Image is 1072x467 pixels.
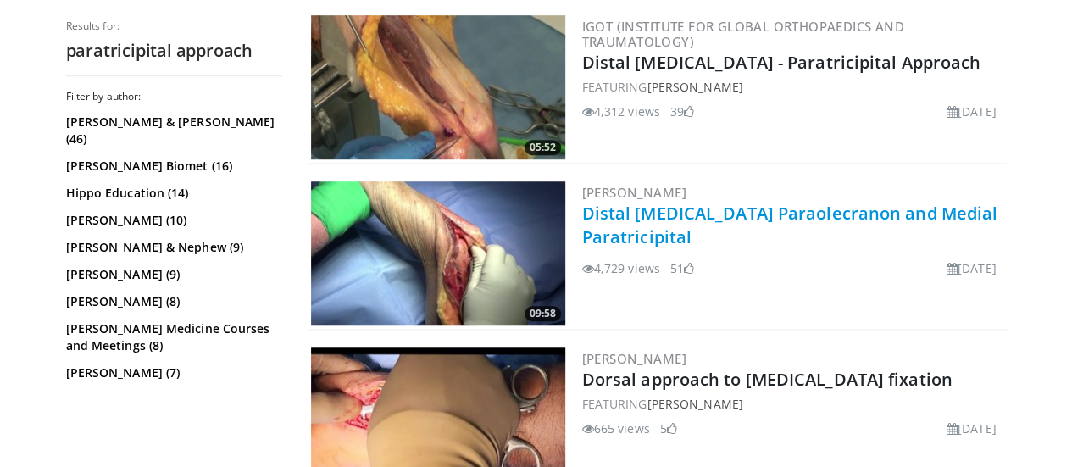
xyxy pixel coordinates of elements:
li: 51 [670,259,694,277]
a: [PERSON_NAME] Medicine Courses and Meetings (8) [66,320,278,354]
li: 4,729 views [582,259,660,277]
span: 05:52 [525,140,561,155]
a: Distal [MEDICAL_DATA] Paraolecranon and Medial Paratricipital [582,202,998,248]
li: [DATE] [947,103,997,120]
a: 05:52 [311,15,565,159]
li: 39 [670,103,694,120]
a: [PERSON_NAME] (9) [66,266,278,283]
a: [PERSON_NAME] (8) [66,293,278,310]
a: [PERSON_NAME] & [PERSON_NAME] (46) [66,114,278,147]
a: IGOT (Institute for Global Orthopaedics and Traumatology) [582,18,904,50]
li: 665 views [582,420,650,437]
a: [PERSON_NAME] Biomet (16) [66,158,278,175]
a: [PERSON_NAME] [582,184,686,201]
li: [DATE] [947,420,997,437]
a: [PERSON_NAME] & Nephew (9) [66,239,278,256]
a: [PERSON_NAME] [647,79,742,95]
span: 09:58 [525,306,561,321]
h3: Filter by author: [66,90,282,103]
a: [PERSON_NAME] [647,396,742,412]
div: FEATURING [582,395,1003,413]
p: Results for: [66,19,282,33]
h2: paratricipital approach [66,40,282,62]
a: Hippo Education (14) [66,185,278,202]
a: [PERSON_NAME] [582,350,686,367]
a: Distal [MEDICAL_DATA] - Paratricipital Approach [582,51,981,74]
a: 09:58 [311,181,565,325]
a: [PERSON_NAME] (7) [66,364,278,381]
a: Dorsal approach to [MEDICAL_DATA] fixation [582,368,953,391]
img: ca4fb877-a8c0-4eaf-ae38-113a5f6e859c.300x170_q85_crop-smart_upscale.jpg [311,15,565,159]
div: FEATURING [582,78,1003,96]
li: 5 [660,420,677,437]
a: [PERSON_NAME] (10) [66,212,278,229]
img: bf94998b-498d-4010-9aae-f9379e869519.300x170_q85_crop-smart_upscale.jpg [311,181,565,325]
li: [DATE] [947,259,997,277]
li: 4,312 views [582,103,660,120]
